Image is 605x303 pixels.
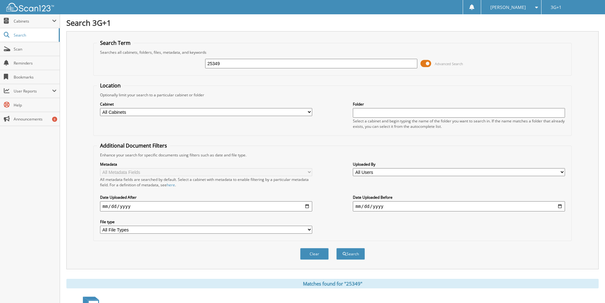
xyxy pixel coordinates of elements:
input: start [100,201,312,211]
h1: Search 3G+1 [66,17,599,28]
label: Folder [353,101,565,107]
input: end [353,201,565,211]
a: here [167,182,175,188]
legend: Location [97,82,124,89]
div: Optionally limit your search to a particular cabinet or folder [97,92,568,98]
label: Date Uploaded After [100,195,312,200]
div: 8 [52,117,57,122]
span: Search [14,32,56,38]
div: Matches found for "25349" [66,279,599,288]
label: Cabinet [100,101,312,107]
span: Announcements [14,116,57,122]
span: Cabinets [14,18,52,24]
span: Help [14,102,57,108]
div: All metadata fields are searched by default. Select a cabinet with metadata to enable filtering b... [100,177,312,188]
label: File type [100,219,312,224]
span: User Reports [14,88,52,94]
span: Advanced Search [435,61,463,66]
label: Date Uploaded Before [353,195,565,200]
label: Metadata [100,162,312,167]
legend: Search Term [97,39,134,46]
span: Scan [14,46,57,52]
span: Reminders [14,60,57,66]
label: Uploaded By [353,162,565,167]
div: Searches all cabinets, folders, files, metadata, and keywords [97,50,568,55]
span: [PERSON_NAME] [490,5,526,9]
span: Bookmarks [14,74,57,80]
button: Search [336,248,365,260]
span: 3G+1 [551,5,561,9]
div: Select a cabinet and begin typing the name of the folder you want to search in. If the name match... [353,118,565,129]
img: scan123-logo-white.svg [6,3,54,11]
legend: Additional Document Filters [97,142,170,149]
button: Clear [300,248,329,260]
div: Enhance your search for specific documents using filters such as date and file type. [97,152,568,158]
